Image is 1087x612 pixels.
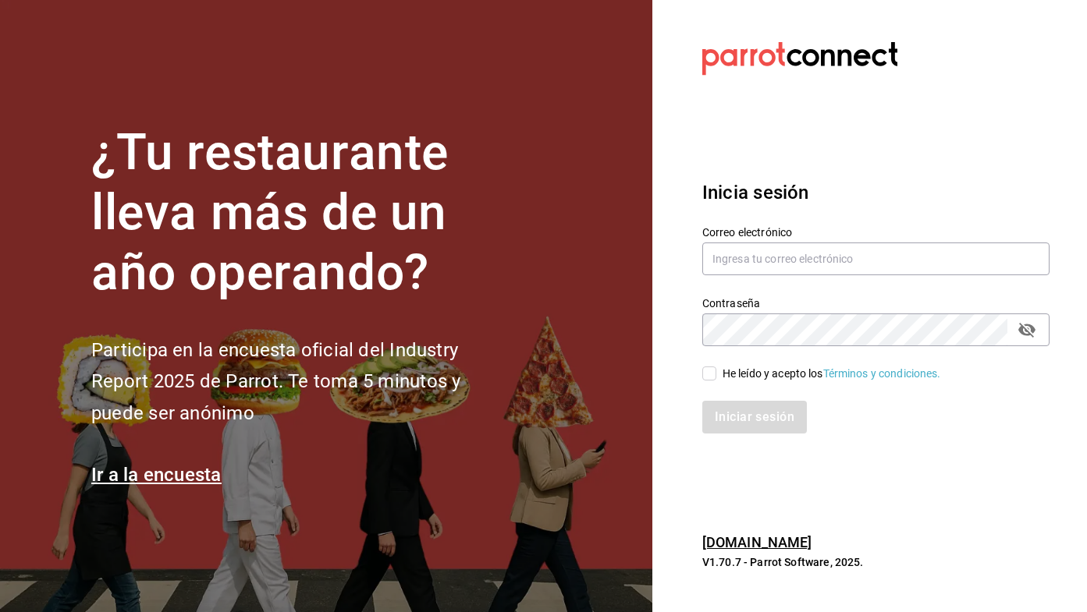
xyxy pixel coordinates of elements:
[723,366,941,382] div: He leído y acepto los
[702,554,1050,570] p: V1.70.7 - Parrot Software, 2025.
[702,534,812,550] a: [DOMAIN_NAME]
[702,242,1050,275] input: Ingresa tu correo electrónico
[91,334,513,430] h2: Participa en la encuesta oficial del Industry Report 2025 de Parrot. Te toma 5 minutos y puede se...
[91,464,222,486] a: Ir a la encuesta
[702,227,1050,238] label: Correo electrónico
[91,123,513,302] h1: ¿Tu restaurante lleva más de un año operando?
[823,367,941,380] a: Términos y condiciones.
[1014,317,1040,343] button: passwordField
[702,298,1050,309] label: Contraseña
[702,179,1050,207] h3: Inicia sesión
